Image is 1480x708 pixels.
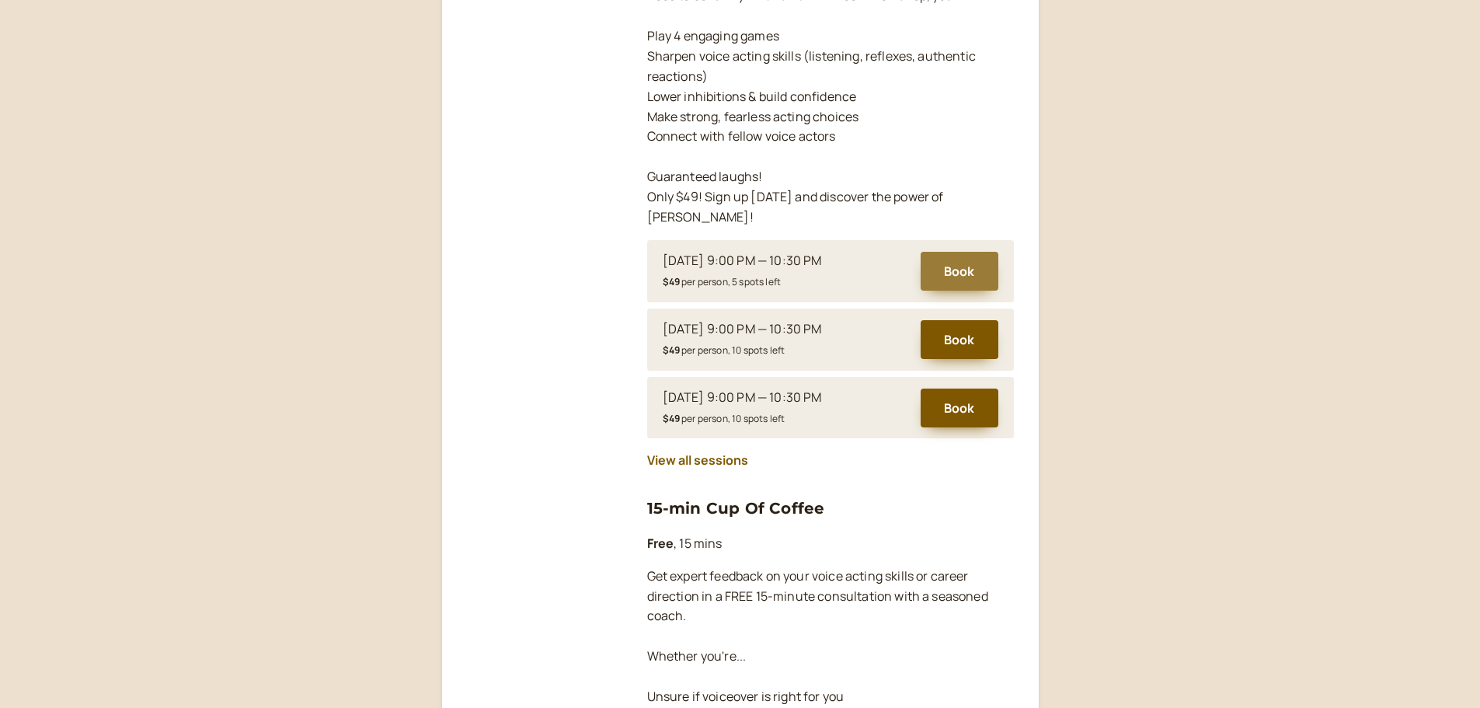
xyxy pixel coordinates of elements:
a: 15-min Cup Of Coffee [647,499,825,518]
div: [DATE] 9:00 PM — 10:30 PM [663,251,822,271]
p: , 15 mins [647,534,1014,554]
b: $49 [663,275,680,288]
small: per person, 10 spots left [663,412,785,425]
button: View all sessions [647,453,748,467]
b: $49 [663,344,680,357]
button: Book [921,320,998,359]
button: Book [921,389,998,427]
div: [DATE] 9:00 PM — 10:30 PM [663,388,822,408]
small: per person, 10 spots left [663,344,785,357]
div: [DATE] 9:00 PM — 10:30 PM [663,319,822,340]
b: Free [647,535,674,552]
b: $49 [663,412,680,425]
button: Book [921,252,998,291]
small: per person, 5 spots left [663,275,782,288]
